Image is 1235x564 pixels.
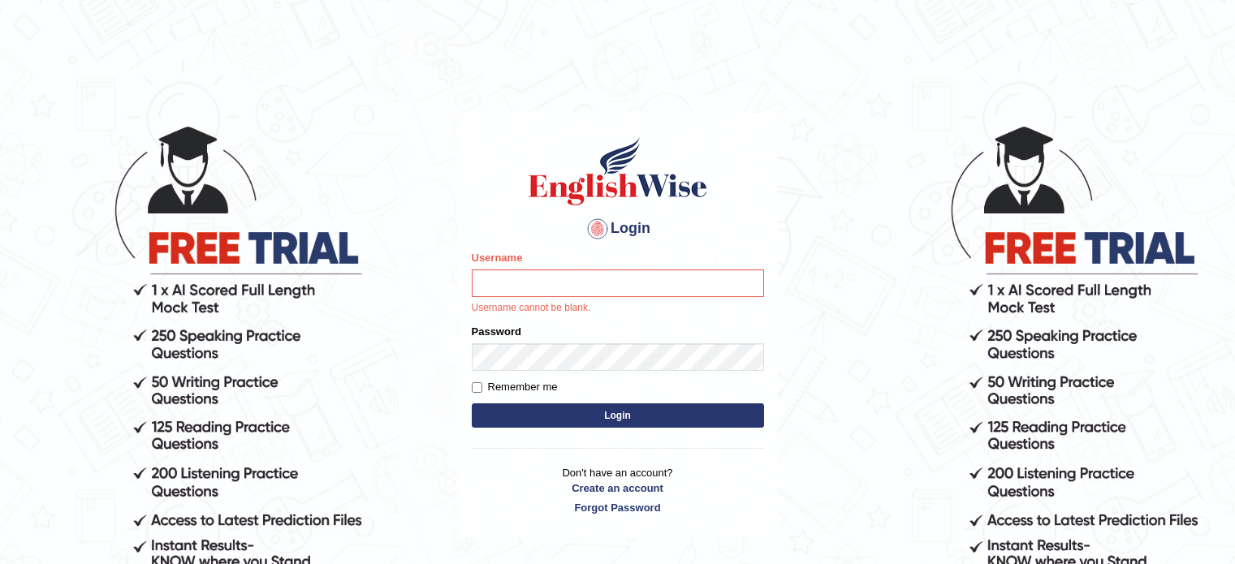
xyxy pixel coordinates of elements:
input: Remember me [472,382,482,393]
label: Username [472,250,523,265]
label: Remember me [472,379,558,395]
button: Login [472,403,764,428]
a: Forgot Password [472,500,764,515]
p: Don't have an account? [472,465,764,515]
a: Create an account [472,480,764,496]
label: Password [472,324,521,339]
img: Logo of English Wise sign in for intelligent practice with AI [525,135,710,208]
p: Username cannot be blank. [472,301,764,316]
h4: Login [472,216,764,242]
